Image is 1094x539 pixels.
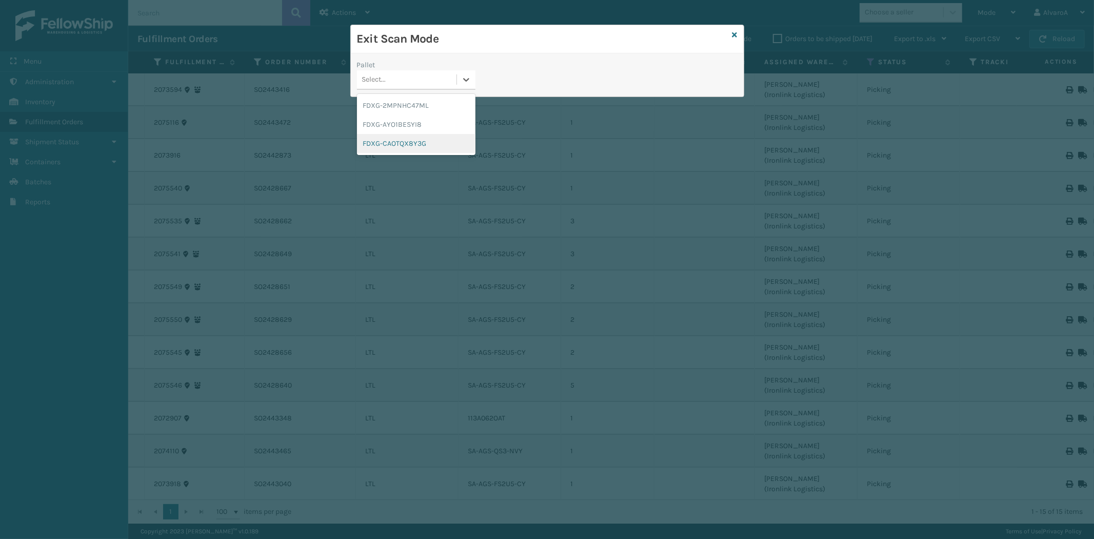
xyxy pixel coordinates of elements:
div: FDXG-CAOTQX8Y3G [357,134,475,153]
div: FDXG-AYO1BESYI8 [357,115,475,134]
div: FDXG-2MPNHC47ML [357,96,475,115]
label: Pallet [357,60,375,70]
div: Select... [362,74,386,85]
h3: Exit Scan Mode [357,31,728,47]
